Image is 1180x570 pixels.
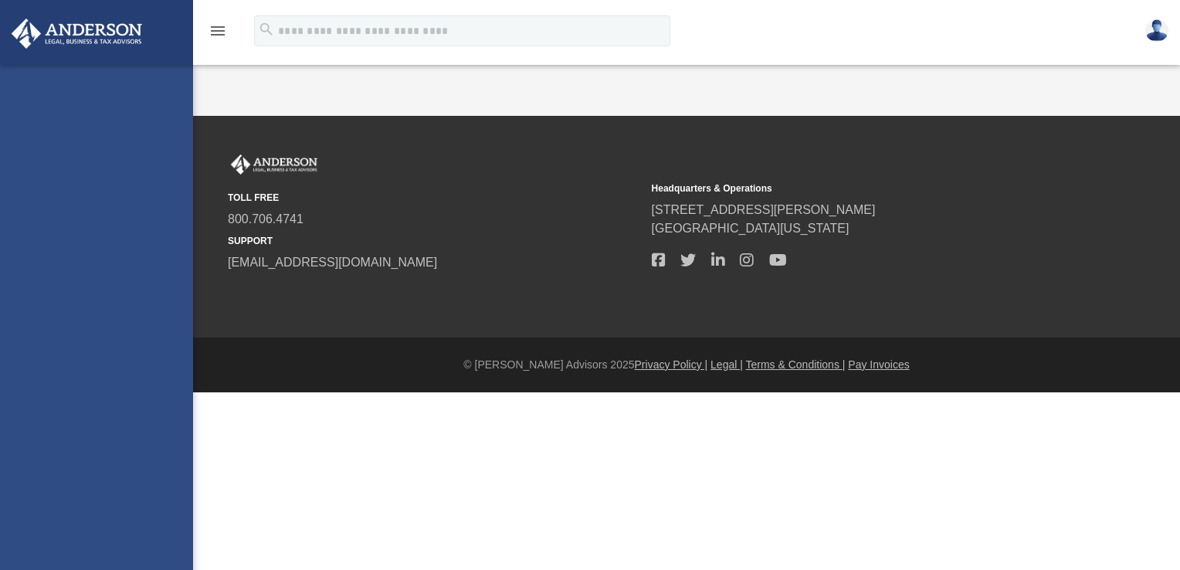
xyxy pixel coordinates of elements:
[228,234,641,248] small: SUPPORT
[746,358,846,371] a: Terms & Conditions |
[228,154,320,175] img: Anderson Advisors Platinum Portal
[258,21,275,38] i: search
[652,203,876,216] a: [STREET_ADDRESS][PERSON_NAME]
[7,19,147,49] img: Anderson Advisors Platinum Portal
[652,222,849,235] a: [GEOGRAPHIC_DATA][US_STATE]
[635,358,708,371] a: Privacy Policy |
[652,182,1065,195] small: Headquarters & Operations
[228,256,437,269] a: [EMAIL_ADDRESS][DOMAIN_NAME]
[228,191,641,205] small: TOLL FREE
[228,212,303,226] a: 800.706.4741
[710,358,743,371] a: Legal |
[209,29,227,40] a: menu
[1145,19,1168,42] img: User Pic
[209,22,227,40] i: menu
[193,357,1180,373] div: © [PERSON_NAME] Advisors 2025
[848,358,909,371] a: Pay Invoices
